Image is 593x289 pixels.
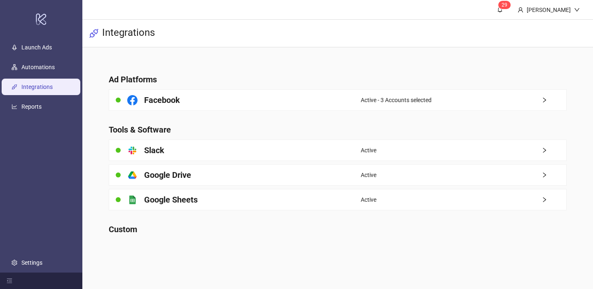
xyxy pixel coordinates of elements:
[542,147,566,153] span: right
[144,194,198,205] h4: Google Sheets
[21,84,53,90] a: Integrations
[21,259,42,266] a: Settings
[21,44,52,51] a: Launch Ads
[109,164,567,186] a: Google DriveActiveright
[542,197,566,203] span: right
[361,96,432,105] span: Active - 3 Accounts selected
[109,140,567,161] a: SlackActiveright
[502,2,504,8] span: 2
[109,74,567,85] h4: Ad Platforms
[361,195,376,204] span: Active
[361,146,376,155] span: Active
[498,1,511,9] sup: 29
[144,144,164,156] h4: Slack
[109,189,567,210] a: Google SheetsActiveright
[109,124,567,135] h4: Tools & Software
[497,7,503,12] span: bell
[21,103,42,110] a: Reports
[518,7,523,13] span: user
[21,64,55,70] a: Automations
[504,2,507,8] span: 9
[542,97,566,103] span: right
[361,170,376,179] span: Active
[7,278,12,284] span: menu-fold
[144,94,180,106] h4: Facebook
[89,28,99,38] span: api
[102,26,155,40] h3: Integrations
[523,5,574,14] div: [PERSON_NAME]
[542,172,566,178] span: right
[574,7,580,13] span: down
[144,169,191,181] h4: Google Drive
[109,224,567,235] h4: Custom
[109,89,567,111] a: FacebookActive - 3 Accounts selectedright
